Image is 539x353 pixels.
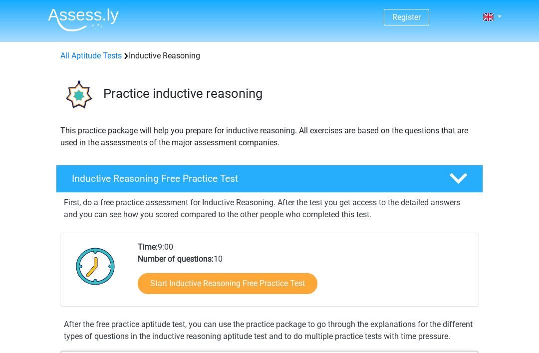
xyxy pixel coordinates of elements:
[70,241,121,291] img: Clock
[138,242,158,252] b: Time:
[60,51,122,60] a: All Aptitude Tests
[60,319,479,343] div: After the free practice aptitude test, you can use the practice package to go through the explana...
[56,74,99,116] img: inductive reasoning
[60,125,479,149] p: This practice package will help you prepare for inductive reasoning. All exercises are based on t...
[72,173,433,184] h4: Inductive Reasoning Free Practice Test
[56,50,483,62] div: Inductive Reasoning
[392,12,421,22] a: Register
[130,241,478,306] div: 9:00 10
[48,8,119,31] img: Assessly
[138,273,317,294] a: Start Inductive Reasoning Free Practice Test
[103,86,475,101] h3: Practice inductive reasoning
[138,254,214,264] b: Number of questions:
[52,165,487,193] a: Inductive Reasoning Free Practice Test
[64,197,475,221] p: First, do a free practice assessment for Inductive Reasoning. After the test you get access to th...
